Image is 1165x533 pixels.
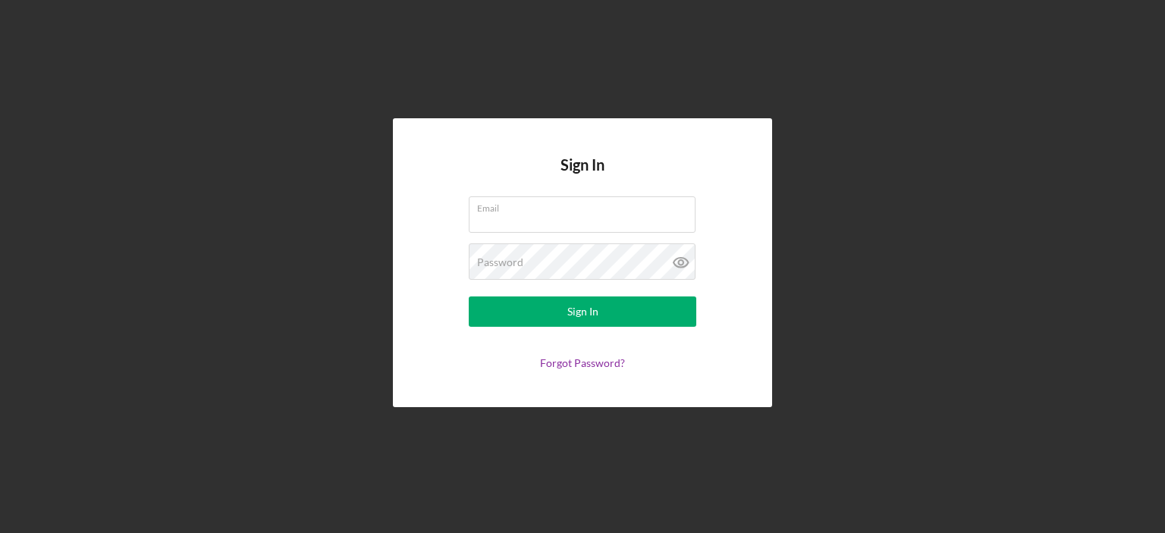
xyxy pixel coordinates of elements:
label: Password [477,256,523,268]
button: Sign In [469,296,696,327]
h4: Sign In [561,156,604,196]
a: Forgot Password? [540,356,625,369]
label: Email [477,197,696,214]
div: Sign In [567,296,598,327]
